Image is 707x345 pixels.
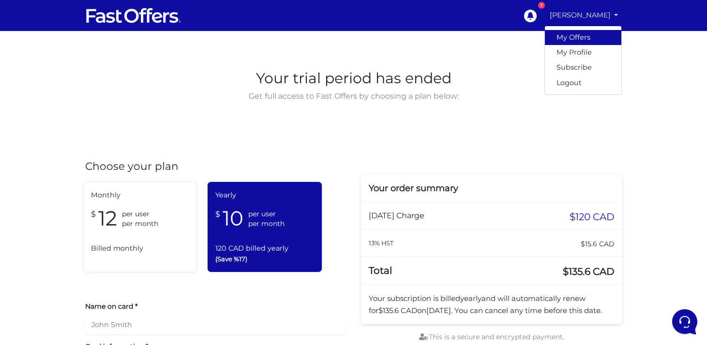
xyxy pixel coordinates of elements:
input: John Smith [85,315,346,334]
p: Help [150,270,163,278]
span: $ [215,206,220,221]
span: [DATE] [426,306,451,315]
span: 12 [98,206,117,231]
span: $15.6 CAD [581,237,615,251]
button: Home [8,256,67,278]
span: $135.6 CAD [378,306,417,315]
button: Messages [67,256,127,278]
span: (Save %17) [215,254,314,264]
p: Messages [83,270,111,278]
a: [PERSON_NAME] [546,6,622,25]
span: per month [122,219,158,228]
button: Start a Conversation [15,99,178,118]
span: Total [369,265,392,276]
div: [PERSON_NAME] [544,26,622,94]
span: $120 CAD [570,210,615,224]
span: $ [91,206,96,221]
span: Find an Answer [15,137,66,145]
a: Subscribe [545,60,621,75]
span: Fast Offers Support [41,70,153,79]
p: Huge Announcement: [URL][DOMAIN_NAME] [41,81,153,91]
span: yearly [460,294,481,303]
span: Yearly [215,190,314,201]
span: Your trial period has ended [246,67,461,90]
a: Fast Offers SupportHuge Announcement: [URL][DOMAIN_NAME][DATE] [12,66,182,95]
p: Home [29,270,45,278]
h2: Hello [PERSON_NAME] 👋 [8,8,163,39]
iframe: Customerly Messenger Launcher [670,307,699,336]
a: Open Help Center [120,137,178,145]
span: Your order summary [369,183,458,194]
span: Start a Conversation [70,105,135,112]
span: [DATE] Charge [369,211,424,220]
a: See all [156,54,178,62]
span: This is a secure and encrypted payment. [419,332,564,341]
a: 7 [519,4,541,27]
button: Help [126,256,186,278]
span: per user [248,209,285,219]
div: 7 [538,2,545,9]
span: Get full access to Fast Offers by choosing a plan below: [246,90,461,103]
h4: Choose your plan [85,160,346,173]
a: Logout [545,75,621,90]
span: Your Conversations [15,54,78,62]
span: Billed monthly [91,243,190,254]
span: Monthly [91,190,190,201]
a: My Offers [545,30,621,45]
span: per user [122,209,158,219]
p: [DATE] [159,70,178,78]
img: dark [15,71,35,90]
span: 10 [223,206,243,231]
a: My Profile [545,45,621,60]
span: 120 CAD billed yearly [215,243,314,254]
small: 13% HST [369,240,393,247]
span: Your subscription is billed and will automatically renew for on . You can cancel any time before ... [369,294,602,315]
span: $135.6 CAD [563,265,615,278]
span: per month [248,219,285,228]
input: Search for an Article... [22,158,158,168]
label: Name on card * [85,301,346,311]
